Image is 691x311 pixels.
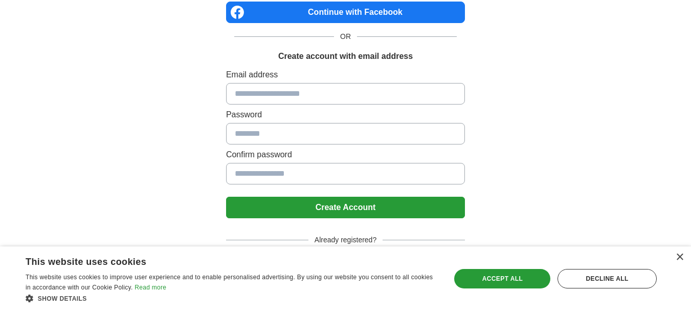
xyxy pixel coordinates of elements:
[676,254,683,261] div: Close
[454,269,550,288] div: Accept all
[226,69,465,81] label: Email address
[38,295,87,302] span: Show details
[226,149,465,161] label: Confirm password
[26,253,413,268] div: This website uses cookies
[226,197,465,218] button: Create Account
[308,235,383,245] span: Already registered?
[26,293,438,303] div: Show details
[334,31,357,42] span: OR
[558,269,657,288] div: Decline all
[226,109,465,121] label: Password
[226,2,465,23] a: Continue with Facebook
[135,284,166,291] a: Read more, opens a new window
[278,50,413,63] h1: Create account with email address
[26,274,433,291] span: This website uses cookies to improve user experience and to enable personalised advertising. By u...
